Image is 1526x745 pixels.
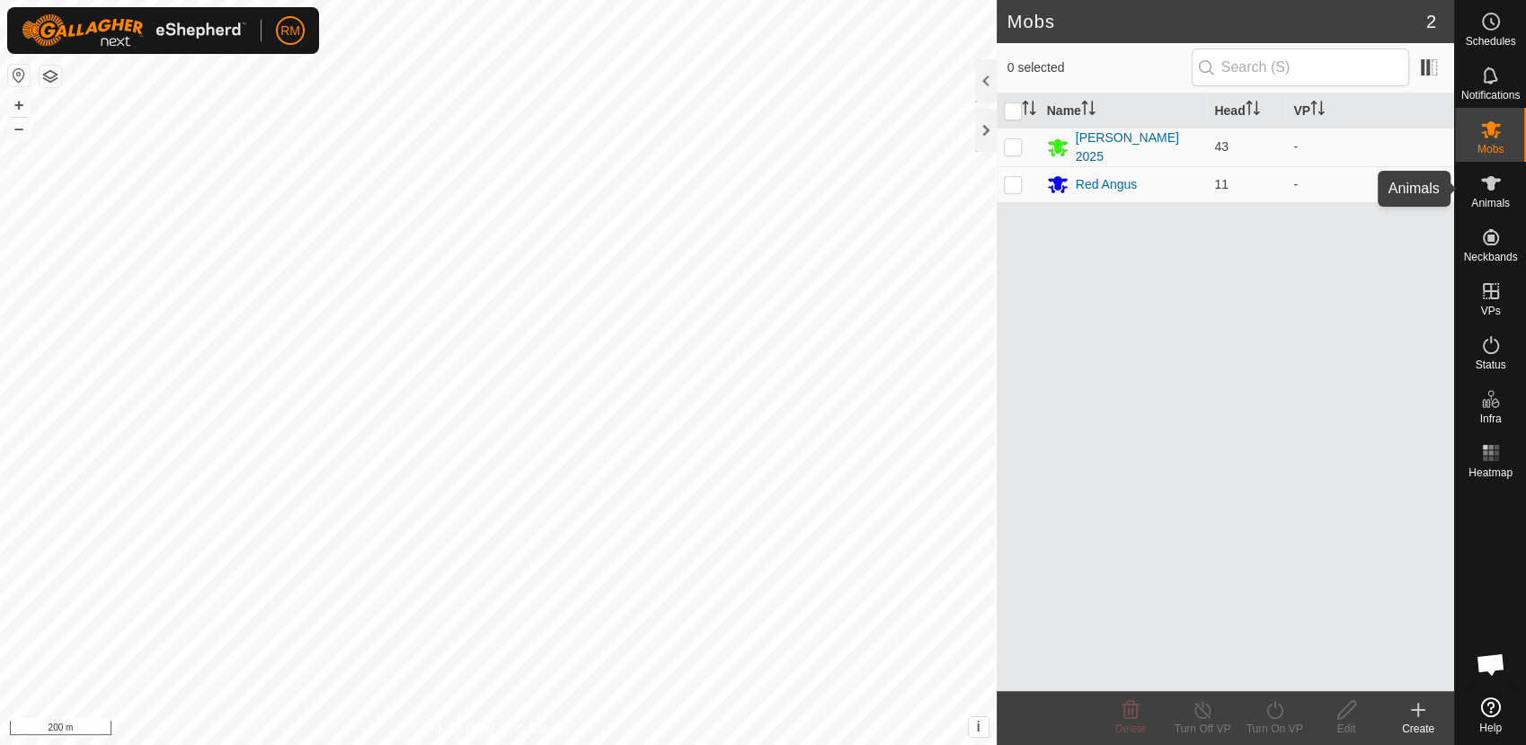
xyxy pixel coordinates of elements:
span: VPs [1480,306,1500,316]
th: Head [1207,93,1286,129]
p-sorticon: Activate to sort [1246,103,1260,118]
div: [PERSON_NAME] 2025 [1076,129,1201,166]
span: Heatmap [1468,467,1513,478]
th: Name [1040,93,1208,129]
th: VP [1286,93,1454,129]
p-sorticon: Activate to sort [1081,103,1096,118]
span: i [976,719,980,734]
span: 11 [1214,177,1229,191]
span: Delete [1115,723,1147,735]
a: Contact Us [516,722,569,738]
td: - [1286,166,1454,202]
button: + [8,94,30,116]
span: Mobs [1477,144,1504,155]
input: Search (S) [1192,49,1409,86]
span: Status [1475,359,1505,370]
span: 2 [1426,8,1436,35]
a: Open chat [1464,637,1518,691]
button: i [969,717,989,737]
a: Help [1455,690,1526,741]
span: Neckbands [1463,252,1517,262]
div: Red Angus [1076,175,1138,194]
h2: Mobs [1007,11,1426,32]
span: 0 selected [1007,58,1192,77]
p-sorticon: Activate to sort [1310,103,1325,118]
span: 43 [1214,139,1229,154]
p-sorticon: Activate to sort [1022,103,1036,118]
span: Help [1479,723,1502,733]
button: – [8,118,30,139]
td: - [1286,128,1454,166]
span: Animals [1471,198,1510,208]
span: Notifications [1461,90,1520,101]
div: Edit [1310,721,1382,737]
div: Turn Off VP [1167,721,1238,737]
div: Turn On VP [1238,721,1310,737]
span: Infra [1479,413,1501,424]
span: Schedules [1465,36,1515,47]
button: Map Layers [40,66,61,87]
div: Create [1382,721,1454,737]
a: Privacy Policy [427,722,494,738]
span: RM [280,22,300,40]
img: Gallagher Logo [22,14,246,47]
button: Reset Map [8,65,30,86]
